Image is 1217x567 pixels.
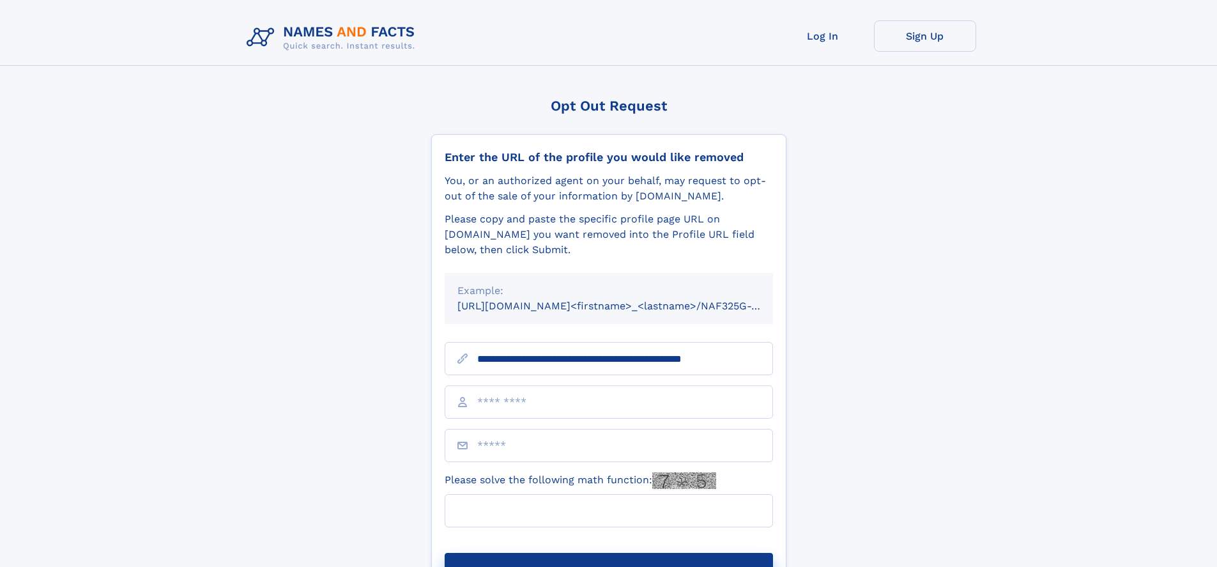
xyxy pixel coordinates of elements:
[445,472,716,489] label: Please solve the following math function:
[445,173,773,204] div: You, or an authorized agent on your behalf, may request to opt-out of the sale of your informatio...
[457,283,760,299] div: Example:
[772,20,874,52] a: Log In
[445,150,773,164] div: Enter the URL of the profile you would like removed
[445,212,773,258] div: Please copy and paste the specific profile page URL on [DOMAIN_NAME] you want removed into the Pr...
[431,98,786,114] div: Opt Out Request
[457,300,797,312] small: [URL][DOMAIN_NAME]<firstname>_<lastname>/NAF325G-xxxxxxxx
[241,20,425,55] img: Logo Names and Facts
[874,20,976,52] a: Sign Up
